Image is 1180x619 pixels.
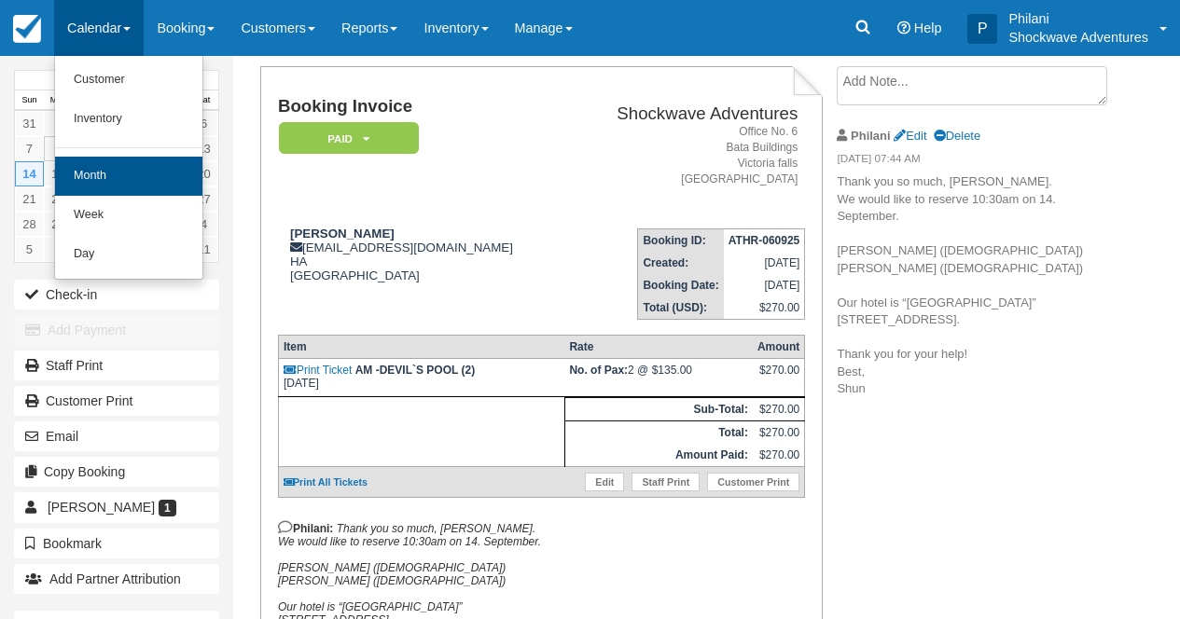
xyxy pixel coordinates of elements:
[15,90,44,111] th: Sun
[44,161,73,186] a: 15
[638,274,724,296] th: Booking Date:
[44,111,73,136] a: 1
[14,564,219,594] button: Add Partner Attribution
[14,457,219,487] button: Copy Booking
[189,212,218,237] a: 4
[15,237,44,262] a: 5
[159,500,176,516] span: 1
[564,444,753,467] th: Amount Paid:
[894,129,926,143] a: Edit
[290,227,395,241] strong: [PERSON_NAME]
[967,14,997,44] div: P
[189,186,218,212] a: 27
[44,136,73,161] a: 8
[14,421,219,451] button: Email
[638,252,724,274] th: Created:
[355,364,475,377] strong: AM -DEVIL`S POOL (2)
[189,136,218,161] a: 13
[14,386,219,416] a: Customer Print
[55,196,202,235] a: Week
[55,157,202,196] a: Month
[564,336,753,359] th: Rate
[278,121,412,156] a: Paid
[638,229,724,253] th: Booking ID:
[44,212,73,237] a: 29
[837,151,1104,172] em: [DATE] 07:44 AM
[15,186,44,212] a: 21
[14,315,219,345] button: Add Payment
[48,500,155,515] span: [PERSON_NAME]
[278,359,564,397] td: [DATE]
[55,61,202,100] a: Customer
[14,529,219,558] button: Bookmark
[585,473,624,491] a: Edit
[44,90,73,111] th: Mon
[15,136,44,161] a: 7
[13,15,41,43] img: checkfront-main-nav-mini-logo.png
[15,111,44,136] a: 31
[724,296,805,320] td: $270.00
[1008,28,1148,47] p: Shockwave Adventures
[278,336,564,359] th: Item
[573,124,798,188] address: Office No. 6 Bata Buildings Victoria falls [GEOGRAPHIC_DATA]
[278,97,565,117] h1: Booking Invoice
[753,398,805,421] td: $270.00
[707,473,799,491] a: Customer Print
[1008,9,1148,28] p: Philani
[14,280,219,309] button: Check-in
[573,104,798,124] h2: Shockwave Adventures
[934,129,980,143] a: Delete
[278,227,565,282] div: [EMAIL_ADDRESS][DOMAIN_NAME] HA [GEOGRAPHIC_DATA]
[15,212,44,237] a: 28
[14,351,219,380] a: Staff Print
[189,237,218,262] a: 11
[753,444,805,467] td: $270.00
[278,522,333,535] strong: Philani:
[44,186,73,212] a: 22
[54,56,203,280] ul: Calendar
[851,129,890,143] strong: Philani
[284,476,368,488] a: Print All Tickets
[757,364,799,392] div: $270.00
[284,364,352,377] a: Print Ticket
[724,252,805,274] td: [DATE]
[914,21,942,35] span: Help
[897,21,910,34] i: Help
[55,235,202,274] a: Day
[837,173,1104,398] p: Thank you so much, [PERSON_NAME]. We would like to reserve 10:30am on 14. September. [PERSON_NAME...
[189,161,218,186] a: 20
[189,90,218,111] th: Sat
[14,492,219,522] a: [PERSON_NAME] 1
[753,336,805,359] th: Amount
[279,122,419,155] em: Paid
[632,473,700,491] a: Staff Print
[564,359,753,397] td: 2 @ $135.00
[15,161,44,186] a: 14
[564,398,753,421] th: Sub-Total:
[189,111,218,136] a: 6
[724,274,805,296] td: [DATE]
[569,364,628,377] strong: No. of Pax
[55,100,202,139] a: Inventory
[729,234,799,247] strong: ATHR-060925
[638,296,724,320] th: Total (USD):
[753,421,805,445] td: $270.00
[44,237,73,262] a: 6
[564,421,753,445] th: Total:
